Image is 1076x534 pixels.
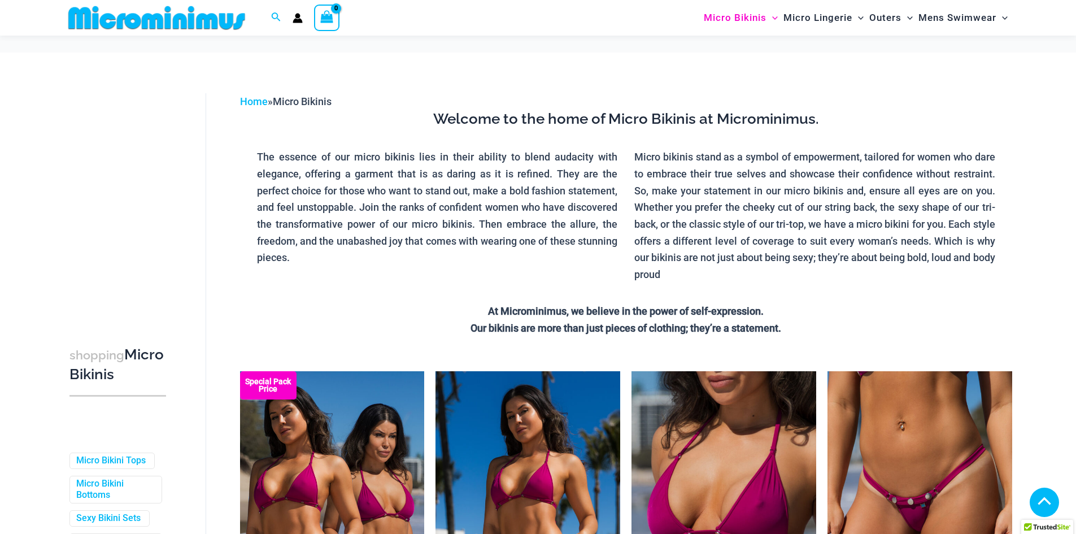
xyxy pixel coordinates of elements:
strong: Our bikinis are more than just pieces of clothing; they’re a statement. [471,322,781,334]
a: Sexy Bikini Sets [76,513,141,524]
p: The essence of our micro bikinis lies in their ability to blend audacity with elegance, offering ... [257,149,618,266]
span: Micro Lingerie [783,3,852,32]
a: View Shopping Cart, empty [314,5,340,31]
a: Search icon link [271,11,281,25]
span: Outers [869,3,901,32]
b: Special Pack Price [240,378,297,393]
span: Menu Toggle [996,3,1008,32]
p: Micro bikinis stand as a symbol of empowerment, tailored for women who dare to embrace their true... [634,149,995,283]
nav: Site Navigation [699,2,1013,34]
a: OutersMenu ToggleMenu Toggle [866,3,916,32]
a: Mens SwimwearMenu ToggleMenu Toggle [916,3,1010,32]
span: Menu Toggle [852,3,864,32]
a: Micro Bikini Bottoms [76,478,153,502]
a: Micro BikinisMenu ToggleMenu Toggle [701,3,781,32]
a: Account icon link [293,13,303,23]
span: Menu Toggle [901,3,913,32]
span: » [240,95,332,107]
span: Micro Bikinis [704,3,766,32]
a: Micro Bikini Tops [76,455,146,467]
iframe: TrustedSite Certified [69,84,171,310]
h3: Welcome to the home of Micro Bikinis at Microminimus. [249,110,1004,129]
img: MM SHOP LOGO FLAT [64,5,250,31]
strong: At Microminimus, we believe in the power of self-expression. [488,305,764,317]
span: Micro Bikinis [273,95,332,107]
a: Micro LingerieMenu ToggleMenu Toggle [781,3,866,32]
span: Mens Swimwear [918,3,996,32]
span: Menu Toggle [766,3,778,32]
span: shopping [69,348,124,362]
a: Home [240,95,268,107]
h3: Micro Bikinis [69,345,166,384]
